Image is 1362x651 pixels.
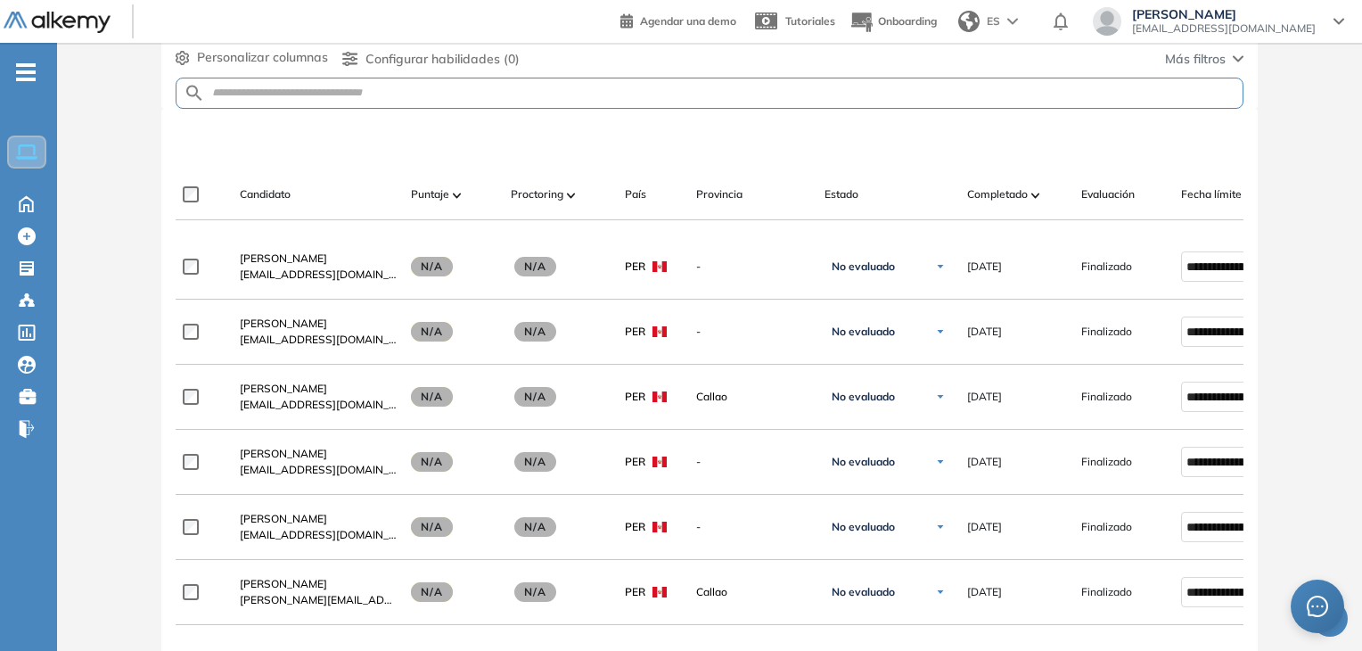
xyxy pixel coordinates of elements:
[411,452,454,472] span: N/A
[453,193,462,198] img: [missing "en.ARROW_ALT" translation]
[240,512,327,525] span: [PERSON_NAME]
[625,519,645,535] span: PER
[567,193,576,198] img: [missing "en.ARROW_ALT" translation]
[878,14,937,28] span: Onboarding
[696,454,810,470] span: -
[514,452,557,472] span: N/A
[240,397,397,413] span: [EMAIL_ADDRESS][DOMAIN_NAME]
[1307,596,1328,617] span: message
[625,324,645,340] span: PER
[240,577,327,590] span: [PERSON_NAME]
[987,13,1000,29] span: ES
[849,3,937,41] button: Onboarding
[652,391,667,402] img: PER
[1132,21,1316,36] span: [EMAIL_ADDRESS][DOMAIN_NAME]
[514,322,557,342] span: N/A
[832,455,895,469] span: No evaluado
[1181,186,1242,202] span: Fecha límite
[652,326,667,337] img: PER
[240,186,291,202] span: Candidato
[1081,584,1132,600] span: Finalizado
[240,446,397,462] a: [PERSON_NAME]
[696,389,810,405] span: Callao
[240,381,397,397] a: [PERSON_NAME]
[240,251,397,267] a: [PERSON_NAME]
[514,257,557,276] span: N/A
[240,316,397,332] a: [PERSON_NAME]
[4,12,111,34] img: Logo
[1081,324,1132,340] span: Finalizado
[935,457,946,467] img: Ícono de flecha
[967,389,1002,405] span: [DATE]
[958,11,980,32] img: world
[1165,50,1243,69] button: Más filtros
[1081,259,1132,275] span: Finalizado
[1081,389,1132,405] span: Finalizado
[342,50,520,69] button: Configurar habilidades (0)
[184,82,205,104] img: SEARCH_ALT
[832,260,895,274] span: No evaluado
[935,261,946,272] img: Ícono de flecha
[514,387,557,407] span: N/A
[832,585,895,599] span: No evaluado
[176,48,328,67] button: Personalizar columnas
[825,186,858,202] span: Estado
[1007,18,1018,25] img: arrow
[411,322,454,342] span: N/A
[1165,50,1226,69] span: Más filtros
[652,457,667,467] img: PER
[652,522,667,532] img: PER
[240,267,397,283] span: [EMAIL_ADDRESS][DOMAIN_NAME]
[620,9,736,30] a: Agendar una demo
[1081,186,1135,202] span: Evaluación
[240,527,397,543] span: [EMAIL_ADDRESS][DOMAIN_NAME]
[935,522,946,532] img: Ícono de flecha
[511,186,563,202] span: Proctoring
[411,186,449,202] span: Puntaje
[411,257,454,276] span: N/A
[652,587,667,597] img: PER
[240,317,327,330] span: [PERSON_NAME]
[240,332,397,348] span: [EMAIL_ADDRESS][DOMAIN_NAME]
[696,584,810,600] span: Callao
[240,447,327,460] span: [PERSON_NAME]
[1081,454,1132,470] span: Finalizado
[696,324,810,340] span: -
[411,517,454,537] span: N/A
[652,261,667,272] img: PER
[1081,519,1132,535] span: Finalizado
[197,48,328,67] span: Personalizar columnas
[16,70,36,74] i: -
[935,587,946,597] img: Ícono de flecha
[935,326,946,337] img: Ícono de flecha
[832,520,895,534] span: No evaluado
[696,186,743,202] span: Provincia
[240,382,327,395] span: [PERSON_NAME]
[935,391,946,402] img: Ícono de flecha
[240,576,397,592] a: [PERSON_NAME]
[411,582,454,602] span: N/A
[240,251,327,265] span: [PERSON_NAME]
[967,324,1002,340] span: [DATE]
[785,14,835,28] span: Tutoriales
[967,259,1002,275] span: [DATE]
[832,325,895,339] span: No evaluado
[514,582,557,602] span: N/A
[411,387,454,407] span: N/A
[240,462,397,478] span: [EMAIL_ADDRESS][DOMAIN_NAME]
[240,592,397,608] span: [PERSON_NAME][EMAIL_ADDRESS][DOMAIN_NAME]
[1031,193,1040,198] img: [missing "en.ARROW_ALT" translation]
[625,584,645,600] span: PER
[625,389,645,405] span: PER
[640,14,736,28] span: Agendar una demo
[967,186,1028,202] span: Completado
[1132,7,1316,21] span: [PERSON_NAME]
[967,519,1002,535] span: [DATE]
[696,259,810,275] span: -
[625,259,645,275] span: PER
[832,390,895,404] span: No evaluado
[967,454,1002,470] span: [DATE]
[240,511,397,527] a: [PERSON_NAME]
[625,454,645,470] span: PER
[514,517,557,537] span: N/A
